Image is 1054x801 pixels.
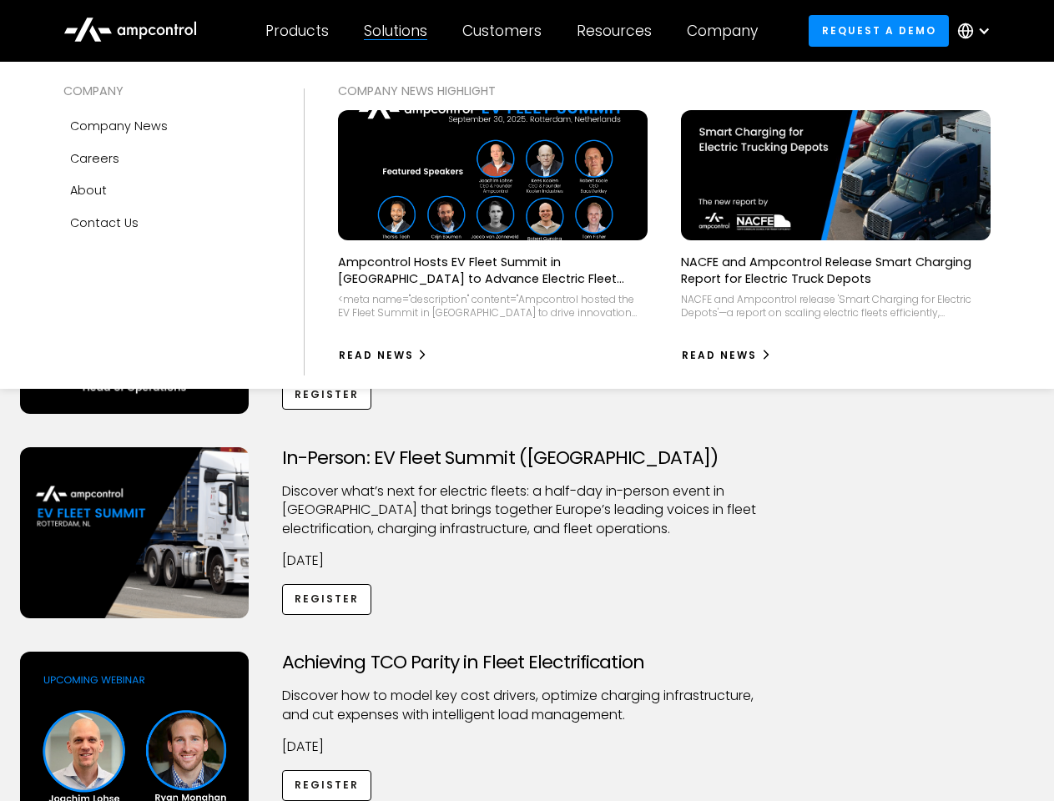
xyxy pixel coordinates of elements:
div: Solutions [364,22,427,40]
div: Resources [577,22,652,40]
p: Ampcontrol Hosts EV Fleet Summit in [GEOGRAPHIC_DATA] to Advance Electric Fleet Management in [GE... [338,254,648,287]
h3: Achieving TCO Parity in Fleet Electrification [282,652,773,673]
p: [DATE] [282,738,773,756]
a: Read News [338,342,429,369]
a: Request a demo [809,15,949,46]
div: Company news [70,117,168,135]
div: Careers [70,149,119,168]
p: NACFE and Ampcontrol Release Smart Charging Report for Electric Truck Depots [681,254,991,287]
div: Customers [462,22,542,40]
div: Products [265,22,329,40]
p: [DATE] [282,552,773,570]
div: Read News [682,348,757,363]
a: Company news [63,110,270,142]
a: Careers [63,143,270,174]
a: Register [282,770,372,801]
div: COMPANY NEWS Highlight [338,82,991,100]
h3: In-Person: EV Fleet Summit ([GEOGRAPHIC_DATA]) [282,447,773,469]
a: Contact Us [63,207,270,239]
div: Read News [339,348,414,363]
a: Read News [681,342,772,369]
div: COMPANY [63,82,270,100]
div: Company [687,22,758,40]
div: Contact Us [70,214,139,232]
p: Discover how to model key cost drivers, optimize charging infrastructure, and cut expenses with i... [282,687,773,724]
div: <meta name="description" content="Ampcontrol hosted the EV Fleet Summit in [GEOGRAPHIC_DATA] to d... [338,293,648,319]
a: Register [282,379,372,410]
a: Register [282,584,372,615]
div: About [70,181,107,199]
div: NACFE and Ampcontrol release 'Smart Charging for Electric Depots'—a report on scaling electric fl... [681,293,991,319]
p: ​Discover what’s next for electric fleets: a half-day in-person event in [GEOGRAPHIC_DATA] that b... [282,482,773,538]
a: About [63,174,270,206]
